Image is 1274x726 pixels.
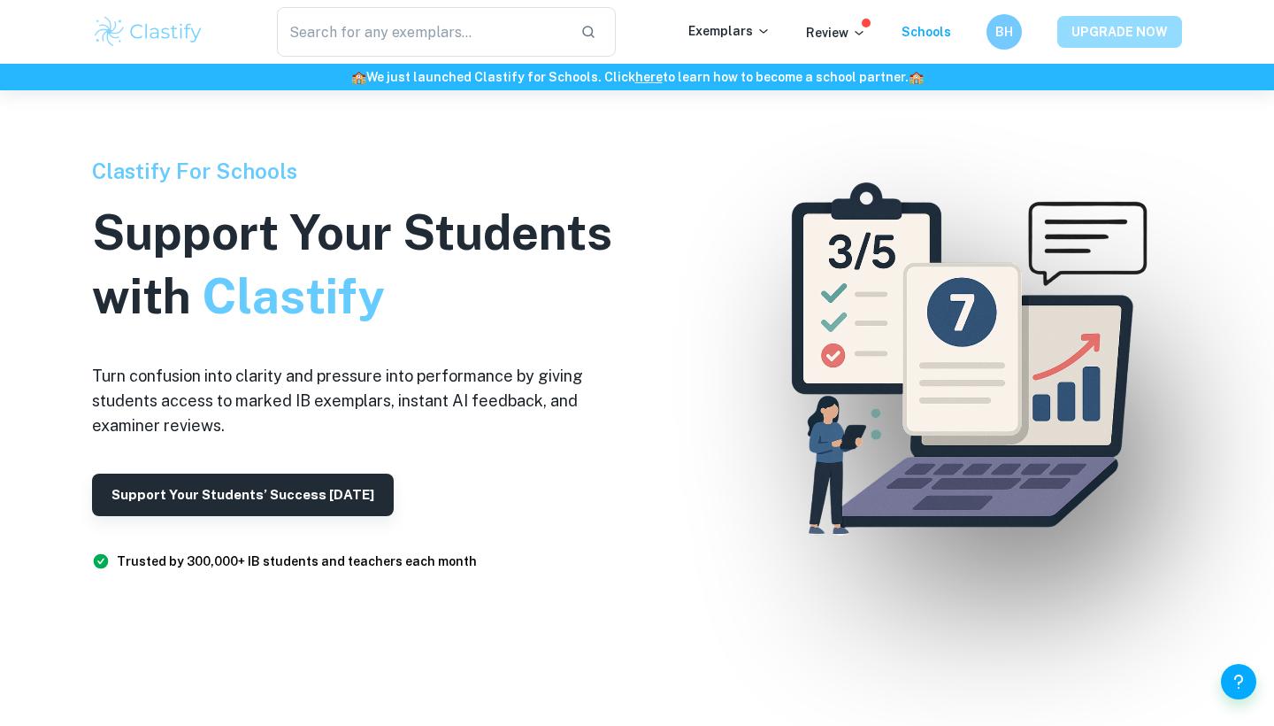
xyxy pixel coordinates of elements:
span: 🏫 [351,70,366,84]
h6: Trusted by 300,000+ IB students and teachers each month [117,552,477,571]
a: here [635,70,663,84]
h6: BH [994,22,1015,42]
input: Search for any exemplars... [277,7,566,57]
h6: Clastify For Schools [92,155,641,187]
img: Clastify logo [92,14,204,50]
img: Clastify For Schools Hero [751,152,1172,574]
span: 🏫 [909,70,924,84]
button: UPGRADE NOW [1057,16,1182,48]
p: Review [806,23,866,42]
h6: Turn confusion into clarity and pressure into performance by giving students access to marked IB ... [92,364,641,438]
h1: Support Your Students with [92,201,641,328]
p: Exemplars [688,21,771,41]
h6: We just launched Clastify for Schools. Click to learn how to become a school partner. [4,67,1270,87]
span: Clastify [202,268,384,324]
button: Support Your Students’ Success [DATE] [92,474,394,516]
button: Help and Feedback [1221,664,1256,699]
a: Schools [902,25,951,39]
button: BH [986,14,1022,50]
